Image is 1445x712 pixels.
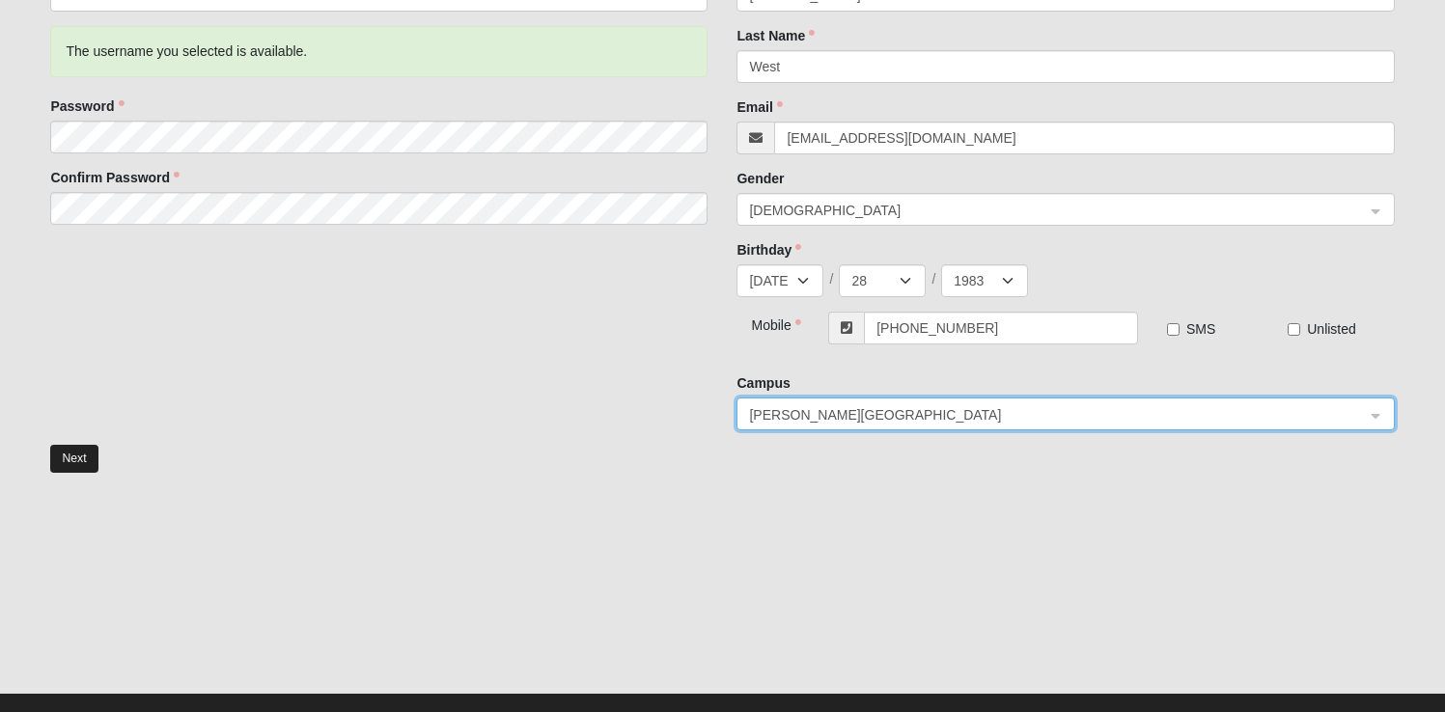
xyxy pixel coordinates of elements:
input: SMS [1167,323,1180,336]
div: Mobile [736,312,792,335]
span: Male [749,200,1364,221]
label: Last Name [736,26,815,45]
span: / [931,269,935,288]
label: Campus [736,373,790,393]
span: Fleming Island [749,404,1347,425]
div: The username you selected is available. [50,26,708,77]
button: Next [50,445,97,473]
label: Password [50,96,124,116]
label: Confirm Password [50,168,180,187]
label: Email [736,97,782,117]
span: / [829,269,833,288]
label: Birthday [736,240,801,260]
label: Gender [736,169,784,188]
input: Unlisted [1288,323,1300,336]
span: SMS [1186,321,1215,337]
span: Unlisted [1307,321,1356,337]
